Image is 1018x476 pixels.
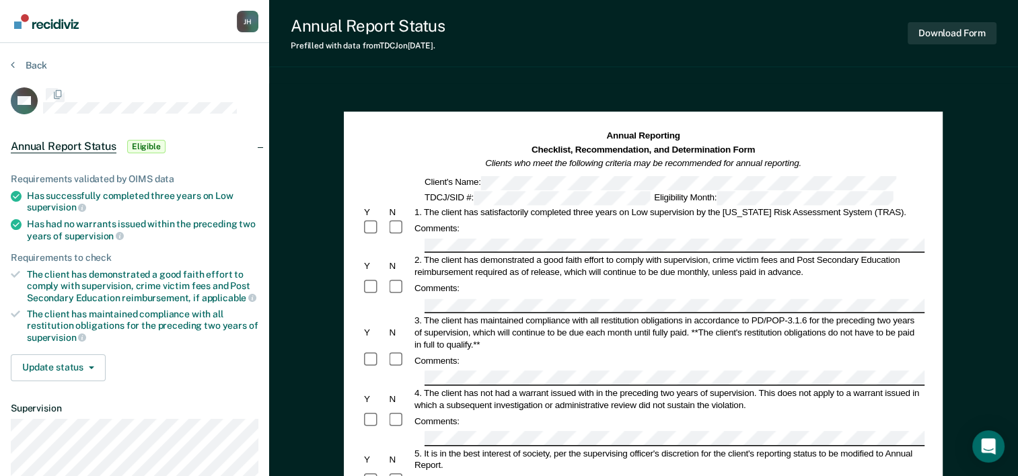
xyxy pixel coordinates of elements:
span: supervision [65,231,124,241]
div: TDCJ/SID #: [423,191,652,205]
div: The client has maintained compliance with all restitution obligations for the preceding two years of [27,309,258,343]
div: Comments: [412,222,462,234]
strong: Checklist, Recommendation, and Determination Form [532,145,755,155]
div: N [388,327,412,339]
button: Update status [11,354,106,381]
div: Annual Report Status [291,16,445,36]
button: Profile dropdown button [237,11,258,32]
div: Comments: [412,415,462,427]
div: 3. The client has maintained compliance with all restitution obligations in accordance to PD/POP-... [412,315,924,351]
div: Y [362,327,387,339]
button: Back [11,59,47,71]
strong: Annual Reporting [607,131,680,141]
button: Download Form [908,22,996,44]
span: applicable [202,292,256,303]
div: N [388,260,412,272]
div: The client has demonstrated a good faith effort to comply with supervision, crime victim fees and... [27,269,258,303]
div: N [388,393,412,405]
img: Recidiviz [14,14,79,29]
div: 1. The client has satisfactorily completed three years on Low supervision by the [US_STATE] Risk ... [412,206,924,218]
span: Annual Report Status [11,140,116,153]
div: Requirements validated by OIMS data [11,173,258,185]
div: Open Intercom Messenger [972,430,1005,463]
div: J H [237,11,258,32]
div: Client's Name: [423,175,898,190]
div: Y [362,260,387,272]
div: 5. It is in the best interest of society, per the supervising officer's discretion for the client... [412,447,924,471]
div: Comments: [412,282,462,294]
div: N [388,453,412,465]
div: Eligibility Month: [652,191,895,205]
div: Y [362,206,387,218]
div: Prefilled with data from TDCJ on [DATE] . [291,41,445,50]
div: 4. The client has not had a warrant issued with in the preceding two years of supervision. This d... [412,387,924,411]
div: Comments: [412,355,462,367]
div: Has successfully completed three years on Low [27,190,258,213]
span: supervision [27,202,86,212]
div: Has had no warrants issued within the preceding two years of [27,219,258,241]
div: Requirements to check [11,252,258,264]
div: Y [362,453,387,465]
div: 2. The client has demonstrated a good faith effort to comply with supervision, crime victim fees ... [412,254,924,278]
div: Y [362,393,387,405]
dt: Supervision [11,403,258,414]
div: N [388,206,412,218]
em: Clients who meet the following criteria may be recommended for annual reporting. [486,158,802,168]
span: supervision [27,332,86,343]
span: Eligible [127,140,166,153]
